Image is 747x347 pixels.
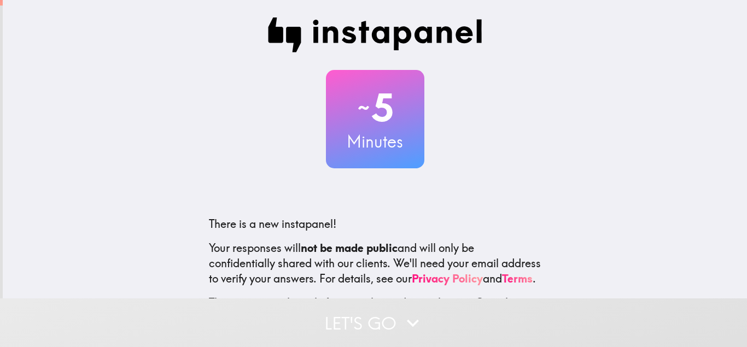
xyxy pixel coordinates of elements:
p: Your responses will and will only be confidentially shared with our clients. We'll need your emai... [209,240,541,286]
b: not be made public [301,241,398,255]
a: Privacy Policy [412,272,483,285]
h3: Minutes [326,130,424,153]
img: Instapanel [268,17,482,52]
a: Terms [502,272,533,285]
p: This invite is exclusively for you, please do not share it. Complete it soon because spots are li... [209,295,541,326]
span: There is a new instapanel! [209,217,336,231]
h2: 5 [326,85,424,130]
span: ~ [356,91,371,124]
